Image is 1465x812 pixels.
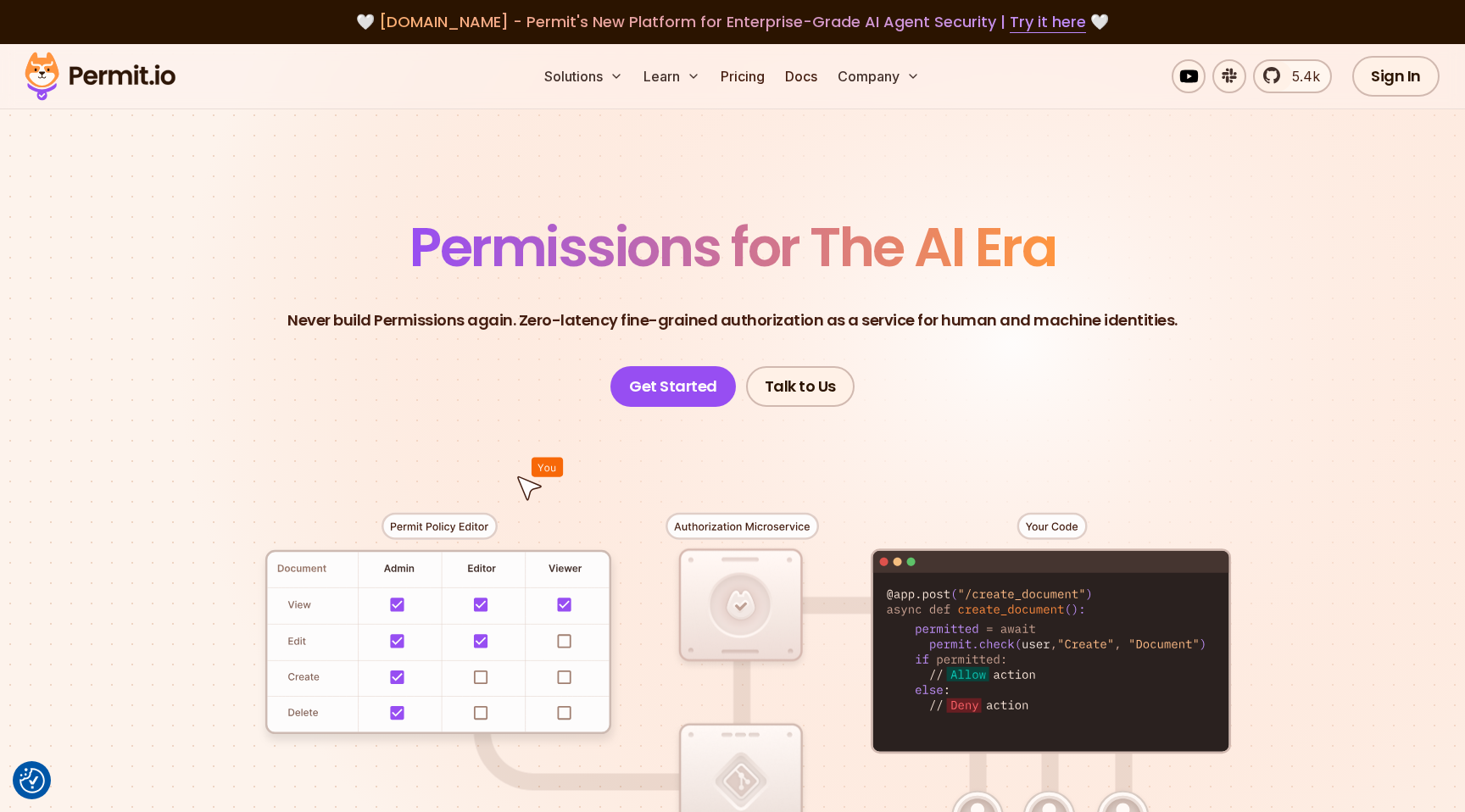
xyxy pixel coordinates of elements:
a: Sign In [1352,56,1440,97]
a: 5.4k [1253,59,1332,93]
div: 🤍 🤍 [41,10,1424,34]
a: Talk to Us [746,366,855,407]
a: Pricing [714,59,771,93]
span: [DOMAIN_NAME] - Permit's New Platform for Enterprise-Grade AI Agent Security | [379,11,1086,32]
a: Docs [778,59,824,93]
a: Try it here [1010,11,1086,33]
span: Permissions for The AI Era [409,209,1056,285]
a: Get Started [610,366,736,407]
button: Solutions [538,59,630,93]
button: Learn [637,59,707,93]
img: Revisit consent button [19,768,45,793]
button: Consent Preferences [19,768,45,793]
p: Never build Permissions again. Zero-latency fine-grained authorization as a service for human and... [287,309,1178,332]
span: 5.4k [1282,66,1320,86]
button: Company [831,59,927,93]
img: Permit logo [17,47,183,105]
